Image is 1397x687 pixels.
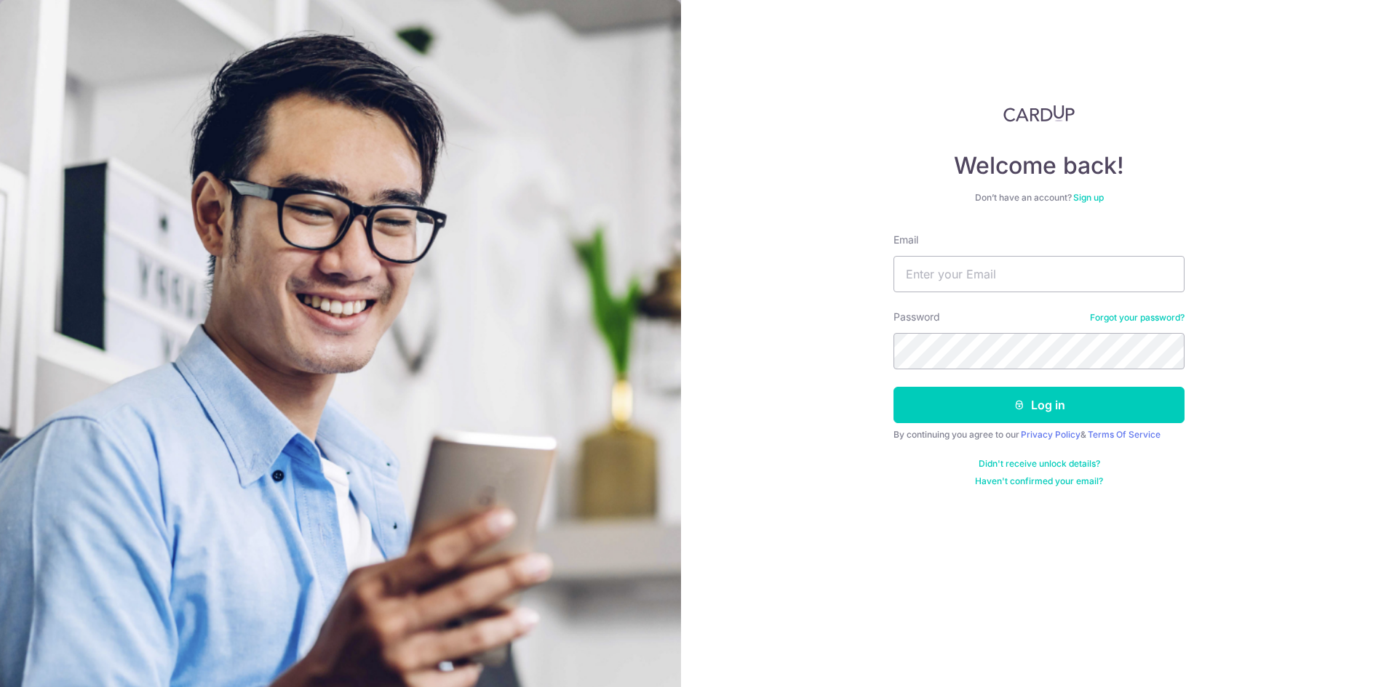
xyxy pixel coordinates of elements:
a: Forgot your password? [1090,312,1185,324]
a: Haven't confirmed your email? [975,475,1103,487]
div: By continuing you agree to our & [893,429,1185,441]
button: Log in [893,387,1185,423]
input: Enter your Email [893,256,1185,292]
label: Email [893,233,918,247]
img: CardUp Logo [1003,105,1075,122]
h4: Welcome back! [893,151,1185,180]
label: Password [893,310,940,324]
a: Sign up [1073,192,1104,203]
a: Privacy Policy [1021,429,1080,440]
div: Don’t have an account? [893,192,1185,204]
a: Didn't receive unlock details? [979,458,1100,470]
a: Terms Of Service [1088,429,1161,440]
